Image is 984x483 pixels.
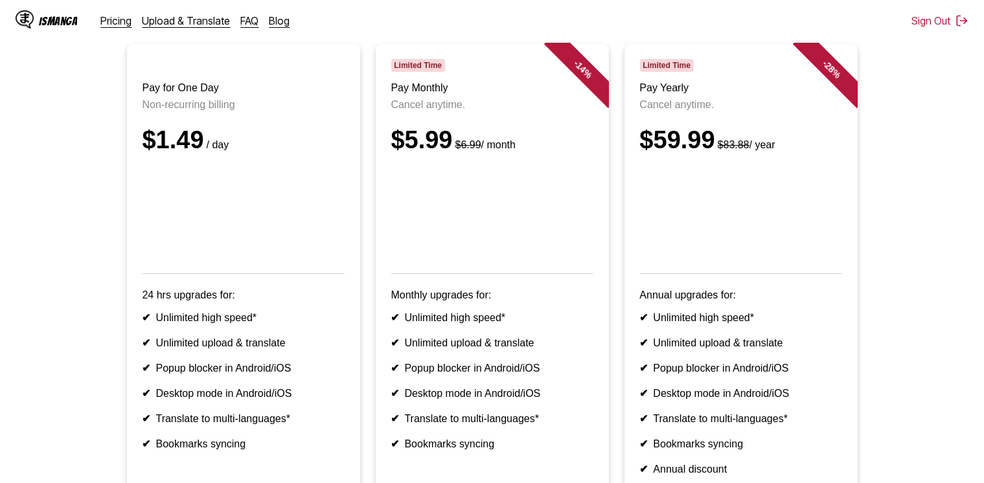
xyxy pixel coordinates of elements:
img: Sign out [955,14,968,27]
p: Cancel anytime. [640,99,842,111]
li: Unlimited high speed* [640,311,842,324]
li: Unlimited upload & translate [391,337,593,349]
li: Popup blocker in Android/iOS [640,362,842,374]
b: ✔ [640,388,648,399]
a: Pricing [101,14,132,27]
b: ✔ [143,413,151,424]
b: ✔ [391,337,400,348]
b: ✔ [391,312,400,323]
li: Annual discount [640,463,842,475]
b: ✔ [143,312,151,323]
s: $6.99 [455,139,481,150]
b: ✔ [640,337,648,348]
b: ✔ [143,363,151,374]
a: Blog [269,14,290,27]
h3: Pay Yearly [640,82,842,94]
p: 24 hrs upgrades for: [143,289,345,301]
b: ✔ [143,388,151,399]
b: ✔ [391,388,400,399]
h3: Pay for One Day [143,82,345,94]
li: Unlimited high speed* [391,311,593,324]
b: ✔ [640,464,648,475]
li: Unlimited upload & translate [640,337,842,349]
b: ✔ [391,413,400,424]
b: ✔ [143,438,151,449]
li: Translate to multi-languages* [143,412,345,425]
p: Annual upgrades for: [640,289,842,301]
li: Unlimited high speed* [143,311,345,324]
li: Desktop mode in Android/iOS [143,387,345,399]
h3: Pay Monthly [391,82,593,94]
p: Non-recurring billing [143,99,345,111]
a: FAQ [241,14,259,27]
div: IsManga [39,15,78,27]
p: Monthly upgrades for: [391,289,593,301]
small: / day [204,139,229,150]
iframe: PayPal [640,170,842,255]
li: Translate to multi-languages* [391,412,593,425]
span: Limited Time [391,59,445,72]
li: Unlimited upload & translate [143,337,345,349]
a: IsManga LogoIsManga [16,10,101,31]
li: Bookmarks syncing [143,438,345,450]
li: Desktop mode in Android/iOS [391,387,593,399]
b: ✔ [640,312,648,323]
div: - 14 % [543,30,621,108]
li: Popup blocker in Android/iOS [391,362,593,374]
small: / year [715,139,775,150]
p: Cancel anytime. [391,99,593,111]
a: Upload & Translate [143,14,231,27]
small: / month [453,139,516,150]
iframe: PayPal [391,170,593,255]
li: Bookmarks syncing [391,438,593,450]
img: IsManga Logo [16,10,34,28]
li: Translate to multi-languages* [640,412,842,425]
div: $1.49 [143,126,345,154]
b: ✔ [391,438,400,449]
div: - 28 % [792,30,870,108]
b: ✔ [640,438,648,449]
b: ✔ [640,413,648,424]
span: Limited Time [640,59,694,72]
iframe: PayPal [143,170,345,255]
s: $83.88 [718,139,749,150]
div: $59.99 [640,126,842,154]
b: ✔ [640,363,648,374]
b: ✔ [143,337,151,348]
li: Desktop mode in Android/iOS [640,387,842,399]
b: ✔ [391,363,400,374]
li: Popup blocker in Android/iOS [143,362,345,374]
li: Bookmarks syncing [640,438,842,450]
div: $5.99 [391,126,593,154]
button: Sign Out [911,14,968,27]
